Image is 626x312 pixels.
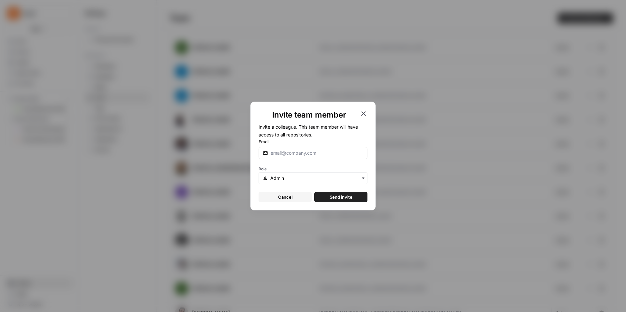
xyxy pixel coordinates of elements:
span: Send invite [330,194,352,200]
h1: Invite team member [259,110,360,120]
button: Cancel [259,192,312,202]
span: Invite a colleague. This team member will have access to all repositories. [259,124,358,137]
input: Admin [270,175,363,181]
input: email@company.com [271,150,363,156]
button: Send invite [314,192,367,202]
span: Cancel [278,194,292,200]
label: Email [259,138,367,145]
span: Role [259,166,267,171]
